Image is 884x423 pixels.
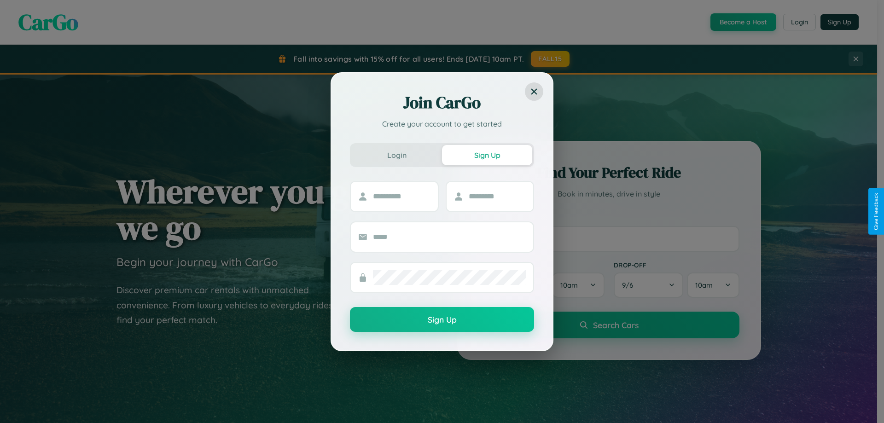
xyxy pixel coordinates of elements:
p: Create your account to get started [350,118,534,129]
div: Give Feedback [873,193,879,230]
h2: Join CarGo [350,92,534,114]
button: Sign Up [442,145,532,165]
button: Login [352,145,442,165]
button: Sign Up [350,307,534,332]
